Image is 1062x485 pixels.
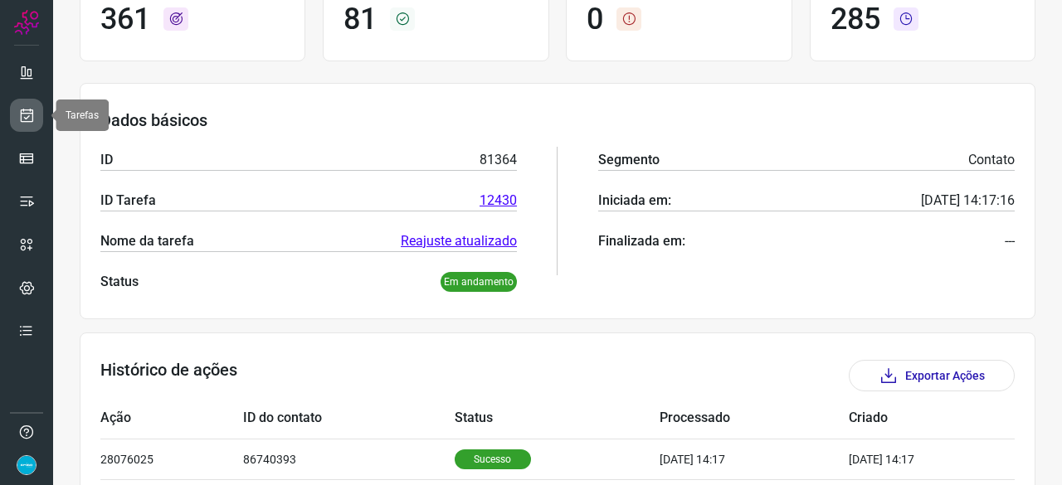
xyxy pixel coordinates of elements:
[598,191,671,211] p: Iniciada em:
[968,150,1015,170] p: Contato
[100,191,156,211] p: ID Tarefa
[343,2,377,37] h1: 81
[480,191,517,211] a: 12430
[598,231,685,251] p: Finalizada em:
[849,360,1015,391] button: Exportar Ações
[100,231,194,251] p: Nome da tarefa
[831,2,880,37] h1: 285
[455,398,660,439] td: Status
[480,150,517,170] p: 81364
[100,2,150,37] h1: 361
[660,398,849,439] td: Processado
[243,398,455,439] td: ID do contato
[100,150,113,170] p: ID
[100,360,237,391] h3: Histórico de ações
[849,398,965,439] td: Criado
[100,272,139,292] p: Status
[455,449,531,469] p: Sucesso
[598,150,660,170] p: Segmento
[660,439,849,479] td: [DATE] 14:17
[401,231,517,251] a: Reajuste atualizado
[849,439,965,479] td: [DATE] 14:17
[100,398,243,439] td: Ação
[587,2,603,37] h1: 0
[66,109,99,121] span: Tarefas
[1005,231,1015,251] p: ---
[921,191,1015,211] p: [DATE] 14:17:16
[14,10,39,35] img: Logo
[243,439,455,479] td: 86740393
[100,110,1015,130] h3: Dados básicos
[100,439,243,479] td: 28076025
[441,272,517,292] p: Em andamento
[17,455,37,475] img: 4352b08165ebb499c4ac5b335522ff74.png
